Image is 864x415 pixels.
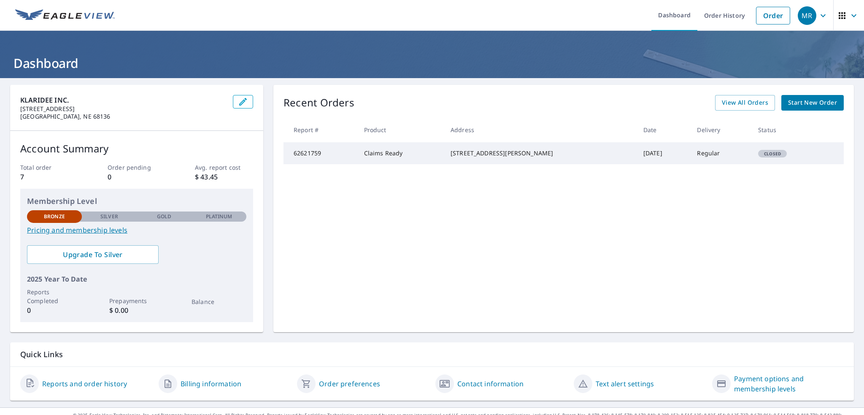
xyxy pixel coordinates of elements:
div: [STREET_ADDRESS][PERSON_NAME] [451,149,630,157]
p: Total order [20,163,78,172]
td: Claims Ready [357,142,444,164]
p: Silver [100,213,118,220]
p: Reports Completed [27,288,82,305]
p: Prepayments [109,296,164,305]
th: Product [357,117,444,142]
p: 2025 Year To Date [27,274,246,284]
p: Order pending [108,163,166,172]
p: $ 43.45 [195,172,253,182]
td: Regular [690,142,751,164]
th: Address [444,117,637,142]
p: Account Summary [20,141,253,156]
p: Recent Orders [283,95,354,111]
span: Upgrade To Silver [34,250,152,259]
span: View All Orders [722,98,768,108]
p: KLARIDEE INC. [20,95,226,105]
th: Report # [283,117,357,142]
p: Quick Links [20,349,844,360]
a: Order [756,7,790,24]
span: Start New Order [788,98,837,108]
a: Start New Order [781,95,844,111]
p: [STREET_ADDRESS] [20,105,226,113]
p: 0 [27,305,82,315]
p: Bronze [44,213,65,220]
img: EV Logo [15,9,115,22]
a: Upgrade To Silver [27,245,159,264]
a: Text alert settings [596,379,654,389]
p: Membership Level [27,195,246,207]
th: Date [637,117,691,142]
td: 62621759 [283,142,357,164]
p: 7 [20,172,78,182]
a: Contact information [457,379,524,389]
p: Platinum [206,213,232,220]
p: $ 0.00 [109,305,164,315]
div: MR [798,6,816,25]
th: Delivery [690,117,751,142]
p: Gold [157,213,171,220]
td: [DATE] [637,142,691,164]
th: Status [751,117,821,142]
p: [GEOGRAPHIC_DATA], NE 68136 [20,113,226,120]
a: Order preferences [319,379,380,389]
p: 0 [108,172,166,182]
span: Closed [759,151,786,157]
a: Pricing and membership levels [27,225,246,235]
a: Payment options and membership levels [734,374,844,394]
a: View All Orders [715,95,775,111]
a: Billing information [181,379,241,389]
h1: Dashboard [10,54,854,72]
p: Balance [192,297,246,306]
a: Reports and order history [42,379,127,389]
p: Avg. report cost [195,163,253,172]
